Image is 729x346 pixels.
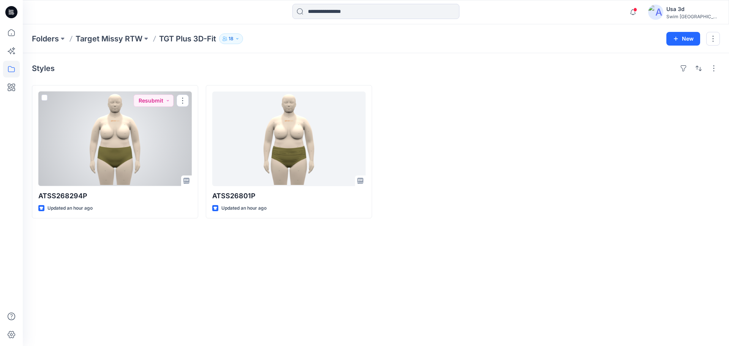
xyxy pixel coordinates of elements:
a: Folders [32,33,59,44]
img: avatar [648,5,663,20]
p: TGT Plus 3D-Fit [159,33,216,44]
a: ATSS268294P [38,92,192,186]
a: ATSS26801P [212,92,366,186]
p: ATSS26801P [212,191,366,201]
div: Swim [GEOGRAPHIC_DATA] [666,14,720,19]
button: New [666,32,700,46]
p: ATSS268294P [38,191,192,201]
h4: Styles [32,64,55,73]
p: Updated an hour ago [47,204,93,212]
div: Usa 3d [666,5,720,14]
p: Updated an hour ago [221,204,267,212]
a: Target Missy RTW [76,33,142,44]
button: 18 [219,33,243,44]
p: 18 [229,35,234,43]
